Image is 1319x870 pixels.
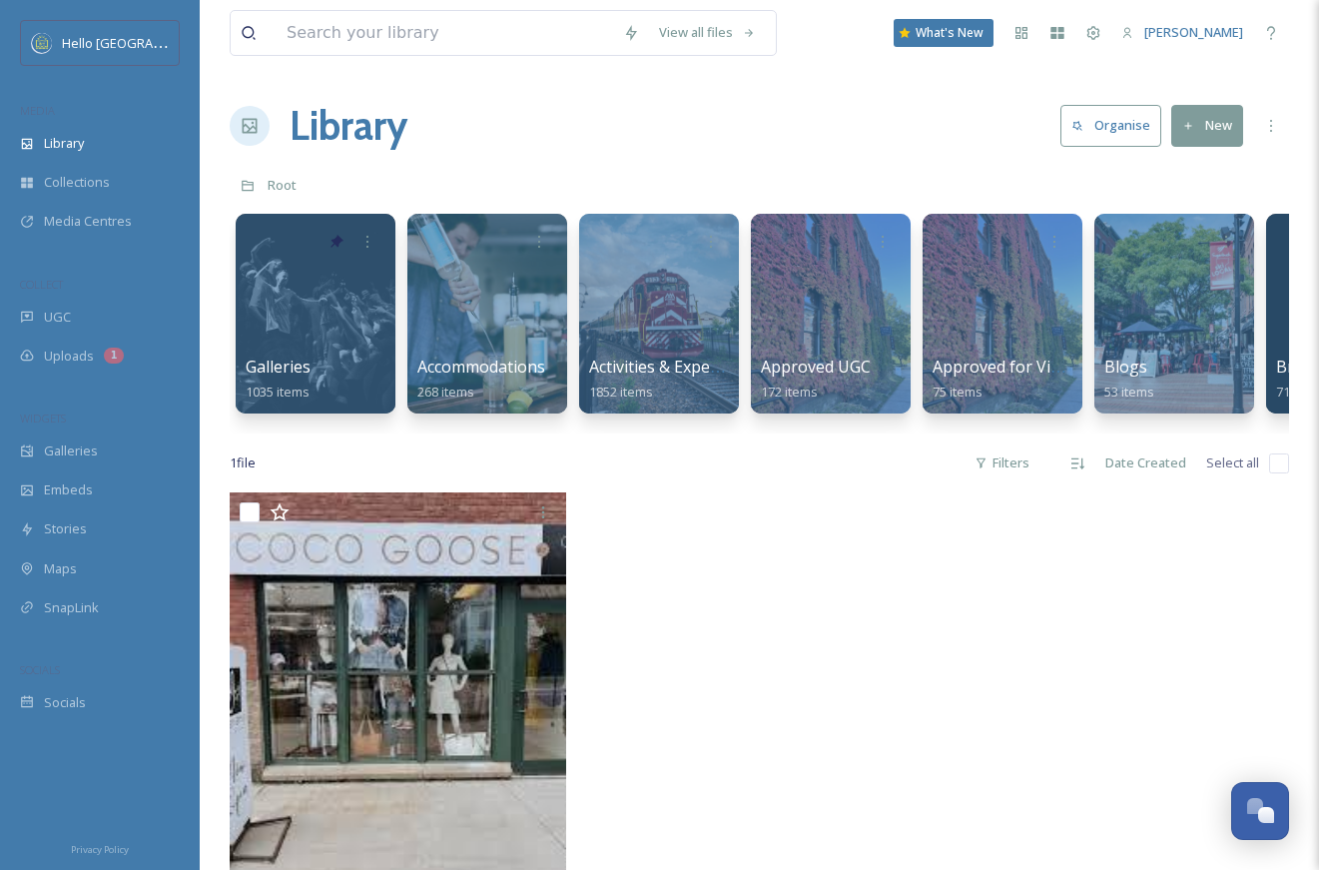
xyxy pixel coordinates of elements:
span: 172 items [761,383,818,401]
span: Hello [GEOGRAPHIC_DATA] [62,33,223,52]
a: Approved UGC172 items [761,358,871,401]
a: [PERSON_NAME] [1111,13,1253,52]
input: Search your library [277,11,613,55]
span: Galleries [44,441,98,460]
a: Galleries1035 items [246,358,311,401]
a: View all files [649,13,766,52]
span: Activities & Experiences [589,356,764,378]
button: Open Chat [1231,782,1289,840]
span: Maps [44,559,77,578]
span: Accommodations [417,356,545,378]
span: Stories [44,519,87,538]
span: 1 file [230,453,256,472]
a: What's New [894,19,993,47]
div: Date Created [1095,443,1196,482]
div: Filters [965,443,1039,482]
span: 1852 items [589,383,653,401]
span: Approved for Visitor Guide [933,356,1132,378]
span: Collections [44,173,110,192]
span: Library [44,134,84,153]
a: Blogs53 items [1104,358,1154,401]
a: Root [268,173,297,197]
a: Organise [1060,105,1171,146]
span: Uploads [44,347,94,366]
button: Organise [1060,105,1161,146]
span: Media Centres [44,212,132,231]
span: UGC [44,308,71,327]
span: Socials [44,693,86,712]
span: 75 items [933,383,983,401]
a: Activities & Experiences1852 items [589,358,764,401]
span: 268 items [417,383,474,401]
a: Privacy Policy [71,836,129,860]
span: 1035 items [246,383,310,401]
span: Embeds [44,480,93,499]
span: WIDGETS [20,411,66,426]
span: Galleries [246,356,311,378]
span: SnapLink [44,598,99,617]
a: Library [290,96,407,156]
span: 53 items [1104,383,1154,401]
div: 1 [104,348,124,364]
span: Blogs [1104,356,1147,378]
span: Root [268,176,297,194]
span: SOCIALS [20,662,60,677]
a: Accommodations268 items [417,358,545,401]
span: [PERSON_NAME] [1144,23,1243,41]
span: Privacy Policy [71,843,129,856]
button: New [1171,105,1243,146]
span: MEDIA [20,103,55,118]
span: Approved UGC [761,356,871,378]
span: COLLECT [20,277,63,292]
a: Approved for Visitor Guide75 items [933,358,1132,401]
span: Select all [1206,453,1259,472]
img: images.png [32,33,52,53]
